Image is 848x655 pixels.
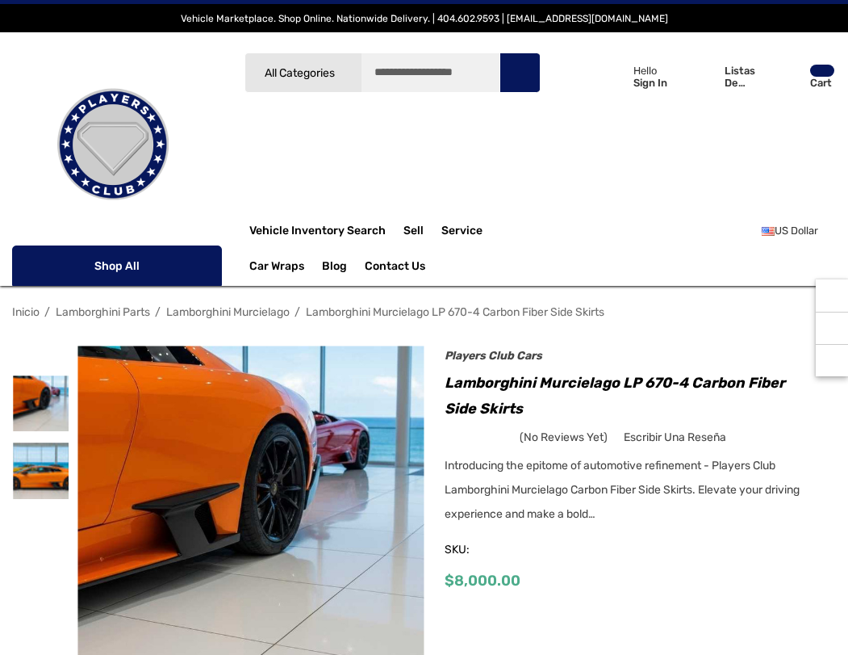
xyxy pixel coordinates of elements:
span: All Categories [265,66,335,80]
a: Seleccionar moneda: USD [762,215,836,247]
a: Lamborghini Parts [56,305,150,319]
svg: Icon Arrow Down [337,67,349,79]
img: Players Club | Cars For Sale [32,64,194,225]
a: Anterior [788,304,811,320]
a: Listas de deseos Listas de deseos [683,48,769,104]
svg: Top [816,352,848,368]
span: $8,000.00 [445,572,520,590]
a: Escribir una reseña [624,427,726,447]
a: Lamborghini Murcielago LP 670-4 Carbon Fiber Side Skirts [306,305,604,319]
p: Listas de deseos [725,65,767,89]
a: Contact Us [365,259,425,277]
a: Carrito con 0 artículos [769,48,836,111]
svg: Review Your Cart [776,65,800,88]
img: Lamborghini Murcielago LP 670-4 Carbon Fiber Side Skirts [13,443,69,498]
a: All Categories Icon Arrow Down Icon Arrow Up [244,52,361,93]
p: Sign In [633,77,667,89]
a: Players Club Cars [445,349,542,363]
svg: Icon Line [30,257,54,275]
h1: Lamborghini Murcielago LP 670-4 Carbon Fiber Side Skirts [445,370,837,422]
svg: Icon User Account [602,65,625,87]
span: Car Wraps [249,259,304,277]
svg: Icon Arrow Down [193,260,204,271]
a: Vehicle Inventory Search [249,224,386,241]
p: Cart [810,77,834,89]
svg: Recently Viewed [824,288,840,304]
a: Sell [403,215,441,247]
nav: Breadcrumb [12,298,836,326]
svg: Social Media [824,320,840,336]
span: Introducing the epitome of automotive refinement - Players Club Lamborghini Murcielago Carbon Fib... [445,459,800,521]
button: Buscar [499,52,540,93]
span: (No reviews yet) [520,427,608,447]
a: Siguiente [813,304,836,320]
span: SKU: [445,539,525,561]
span: Escribir una reseña [624,430,726,445]
a: Blog [322,259,347,277]
a: Iniciar sesión [583,48,675,104]
a: Car Wraps [249,250,322,283]
p: Shop All [12,246,222,286]
a: Inicio [12,305,40,319]
svg: Listas de deseos [691,66,716,89]
p: Hello [633,65,667,77]
img: Lamborghini Murcielago LP 670-4 Carbon Fiber Side Skirts [13,376,69,431]
a: Service [441,224,482,241]
span: Sell [403,224,424,241]
a: Lamborghini Murcielago [166,305,290,319]
span: Vehicle Marketplace. Shop Online. Nationwide Delivery. | 404.602.9593 | [EMAIL_ADDRESS][DOMAIN_NAME] [181,13,668,24]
